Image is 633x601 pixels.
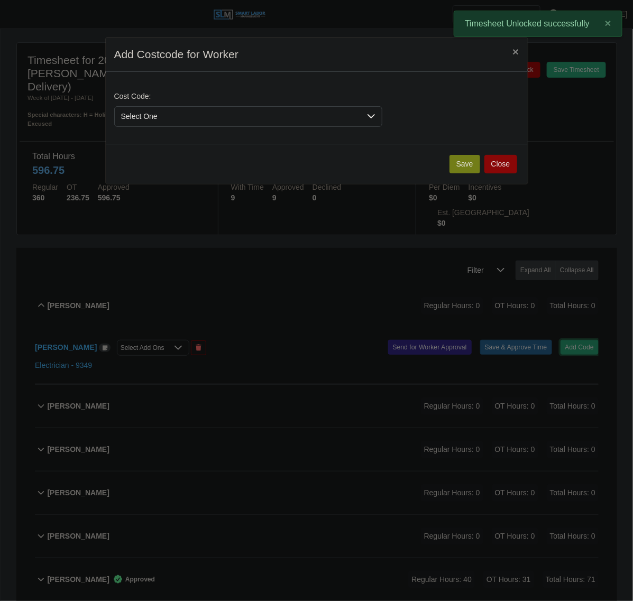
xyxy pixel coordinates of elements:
button: Save [449,155,480,173]
label: Cost Code: [114,91,151,102]
button: Close [504,38,527,66]
span: Select One [115,107,361,126]
h4: Add Costcode for Worker [114,46,238,63]
button: Close [484,155,517,173]
div: Timesheet Unlocked successfully [454,11,622,37]
span: × [512,45,519,58]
